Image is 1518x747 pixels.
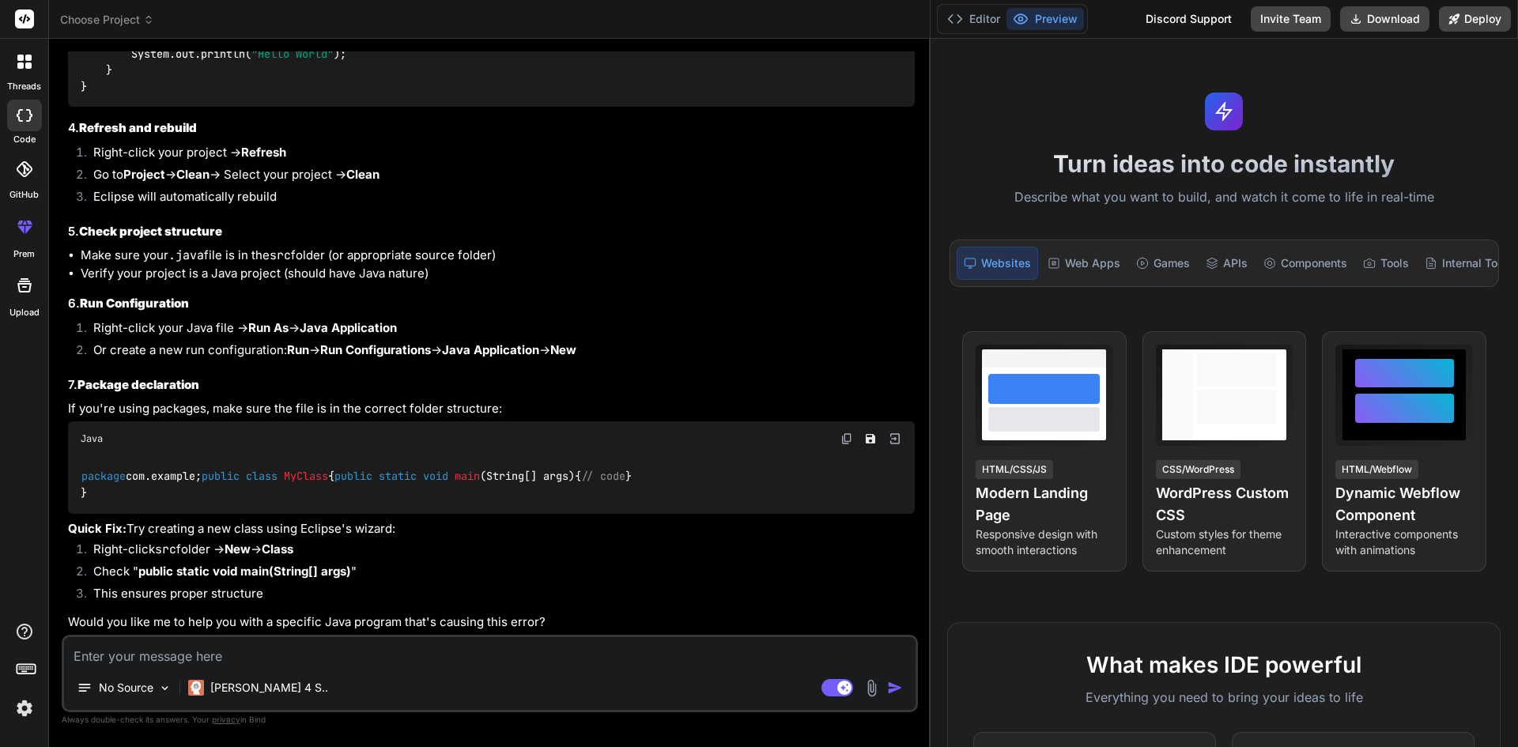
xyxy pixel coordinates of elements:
[300,320,397,335] strong: Java Application
[1357,247,1415,280] div: Tools
[940,187,1509,208] p: Describe what you want to build, and watch it come to life in real-time
[287,342,309,357] strong: Run
[863,679,881,697] img: attachment
[455,470,480,484] span: main
[248,320,289,335] strong: Run As
[155,541,176,557] code: src
[81,585,915,607] li: This ensures proper structure
[81,319,915,341] li: Right-click your Java file → →
[1041,247,1127,280] div: Web Apps
[81,432,103,445] span: Java
[887,680,903,696] img: icon
[1335,460,1418,479] div: HTML/Webflow
[1156,482,1293,526] h4: WordPress Custom CSS
[81,188,915,210] li: Eclipse will automatically rebuild
[480,470,575,484] span: (String[] args)
[270,247,291,263] code: src
[68,295,915,313] h3: 6.
[60,12,154,28] span: Choose Project
[442,342,539,357] strong: Java Application
[1340,6,1429,32] button: Download
[81,468,632,500] code: com.example; { { } }
[79,224,222,239] strong: Check project structure
[1251,6,1331,32] button: Invite Team
[212,715,240,724] span: privacy
[346,167,379,182] strong: Clean
[68,613,915,632] p: Would you like me to help you with a specific Java program that's causing this error?
[202,470,240,484] span: public
[158,681,172,695] img: Pick Models
[423,470,448,484] span: void
[68,376,915,394] h3: 7.
[176,167,210,182] strong: Clean
[81,144,915,166] li: Right-click your project →
[188,680,204,696] img: Claude 4 Sonnet
[123,167,165,182] strong: Project
[99,680,153,696] p: No Source
[888,432,902,446] img: Open in Browser
[840,432,853,445] img: copy
[81,166,915,188] li: Go to → → Select your project →
[81,563,915,585] li: Check " "
[13,133,36,146] label: code
[138,564,351,579] strong: public static void main(String[] args)
[379,470,417,484] span: static
[77,377,199,392] strong: Package declaration
[1156,460,1240,479] div: CSS/WordPress
[80,296,189,311] strong: Run Configuration
[859,428,882,450] button: Save file
[1335,482,1473,526] h4: Dynamic Webflow Component
[13,247,35,261] label: prem
[79,120,197,135] strong: Refresh and rebuild
[251,47,334,61] span: "Hello World"
[68,119,915,138] h3: 4.
[957,247,1038,280] div: Websites
[941,8,1006,30] button: Editor
[246,470,278,484] span: class
[973,688,1475,707] p: Everything you need to bring your ideas to life
[976,460,1053,479] div: HTML/CSS/JS
[9,306,40,319] label: Upload
[68,521,126,536] strong: Quick Fix:
[241,145,286,160] strong: Refresh
[1006,8,1084,30] button: Preview
[550,342,576,357] strong: New
[68,400,915,418] p: If you're using packages, make sure the file is in the correct folder structure:
[940,149,1509,178] h1: Turn ideas into code instantly
[1257,247,1354,280] div: Components
[81,247,915,265] li: Make sure your file is in the folder (or appropriate source folder)
[81,265,915,283] li: Verify your project is a Java project (should have Java nature)
[973,648,1475,681] h2: What makes IDE powerful
[81,13,479,94] code: { { System.out.println( ); } }
[320,342,431,357] strong: Run Configurations
[976,482,1113,526] h4: Modern Landing Page
[1156,526,1293,558] p: Custom styles for theme enhancement
[225,541,251,556] strong: New
[7,80,41,93] label: threads
[62,712,918,727] p: Always double-check its answers. Your in Bind
[68,223,915,241] h3: 5.
[9,188,39,202] label: GitHub
[11,695,38,722] img: settings
[210,680,328,696] p: [PERSON_NAME] 4 S..
[1199,247,1254,280] div: APIs
[1335,526,1473,558] p: Interactive components with animations
[284,470,328,484] span: MyClass
[262,541,293,556] strong: Class
[1439,6,1511,32] button: Deploy
[168,247,204,263] code: .java
[334,470,372,484] span: public
[1136,6,1241,32] div: Discord Support
[81,541,915,563] li: Right-click folder → →
[81,341,915,364] li: Or create a new run configuration: → → →
[68,520,915,538] p: Try creating a new class using Eclipse's wizard:
[81,470,126,484] span: package
[1130,247,1196,280] div: Games
[976,526,1113,558] p: Responsive design with smooth interactions
[581,470,625,484] span: // code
